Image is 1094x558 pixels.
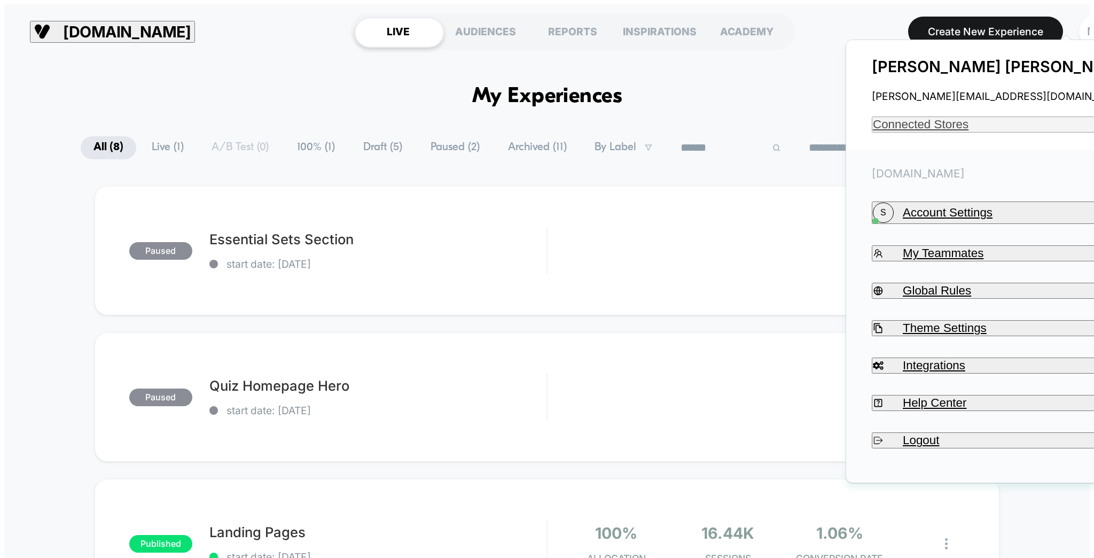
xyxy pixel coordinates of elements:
button: Create New Experience [908,17,1063,46]
div: INSPIRATIONS [616,18,704,45]
button: [DOMAIN_NAME] [30,21,195,43]
span: Landing Pages [209,524,546,540]
div: ACADEMY [704,18,791,45]
span: start date: [DATE] [209,258,546,270]
span: By Label [595,141,636,154]
span: 100% [595,524,637,542]
h1: My Experiences [472,84,622,109]
span: 16.44k [701,524,754,542]
span: paused [129,389,192,406]
span: paused [129,242,192,260]
span: Quiz Homepage Hero [209,377,546,394]
div: REPORTS [529,18,616,45]
span: Archived ( 11 ) [495,136,580,159]
img: close [945,538,948,549]
span: Essential Sets Section [209,231,546,247]
span: Live ( 1 ) [139,136,197,159]
span: Draft ( 5 ) [350,136,415,159]
span: All ( 8 ) [81,136,136,159]
span: [DOMAIN_NAME] [63,22,191,41]
div: AUDIENCES [442,18,529,45]
span: Paused ( 2 ) [418,136,493,159]
i: S [873,203,894,223]
img: Visually logo [34,24,50,40]
span: 1.06% [816,524,863,542]
span: start date: [DATE] [209,404,546,417]
span: published [129,535,192,553]
span: 100% ( 1 ) [284,136,348,159]
div: LIVE [355,18,442,45]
